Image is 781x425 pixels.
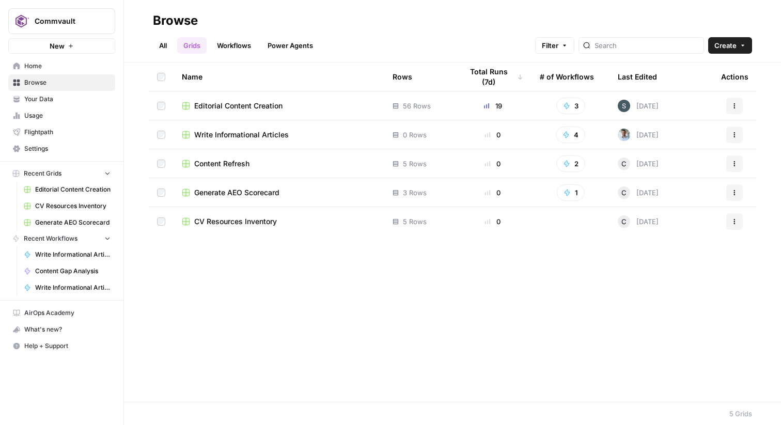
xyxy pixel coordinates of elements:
[618,129,659,141] div: [DATE]
[462,159,523,169] div: 0
[8,338,115,354] button: Help + Support
[24,308,111,318] span: AirOps Academy
[618,158,659,170] div: [DATE]
[462,62,523,91] div: Total Runs (7d)
[729,408,752,419] div: 5 Grids
[621,159,627,169] span: C
[557,184,585,201] button: 1
[714,40,737,51] span: Create
[8,305,115,321] a: AirOps Academy
[8,58,115,74] a: Home
[618,100,659,112] div: [DATE]
[618,186,659,199] div: [DATE]
[19,279,115,296] a: Write Informational Article Outline
[194,216,277,227] span: CV Resources Inventory
[24,61,111,71] span: Home
[708,37,752,54] button: Create
[556,155,585,172] button: 2
[540,62,594,91] div: # of Workflows
[19,246,115,263] a: Write Informational Article Body
[211,37,257,54] a: Workflows
[403,101,431,111] span: 56 Rows
[403,130,427,140] span: 0 Rows
[595,40,699,51] input: Search
[194,187,279,198] span: Generate AEO Scorecard
[24,111,111,120] span: Usage
[182,130,376,140] a: Write Informational Articles
[403,159,427,169] span: 5 Rows
[19,263,115,279] a: Content Gap Analysis
[8,231,115,246] button: Recent Workflows
[194,130,289,140] span: Write Informational Articles
[462,187,523,198] div: 0
[403,216,427,227] span: 5 Rows
[19,198,115,214] a: CV Resources Inventory
[194,159,249,169] span: Content Refresh
[618,62,657,91] div: Last Edited
[8,166,115,181] button: Recent Grids
[24,234,77,243] span: Recent Workflows
[462,216,523,227] div: 0
[182,101,376,111] a: Editorial Content Creation
[24,341,111,351] span: Help + Support
[721,62,748,91] div: Actions
[618,129,630,141] img: 9oc0v52j21a192st58we9jal90mv
[618,100,630,112] img: n194awvj1oo0403wntfit5bp1iq5
[12,12,30,30] img: Commvault Logo
[462,101,523,111] div: 19
[556,127,585,143] button: 4
[19,181,115,198] a: Editorial Content Creation
[35,266,111,276] span: Content Gap Analysis
[24,95,111,104] span: Your Data
[8,91,115,107] a: Your Data
[50,41,65,51] span: New
[182,62,376,91] div: Name
[8,321,115,338] button: What's new?
[8,140,115,157] a: Settings
[153,37,173,54] a: All
[8,8,115,34] button: Workspace: Commvault
[35,218,111,227] span: Generate AEO Scorecard
[24,144,111,153] span: Settings
[618,215,659,228] div: [DATE]
[182,159,376,169] a: Content Refresh
[8,107,115,124] a: Usage
[35,16,97,26] span: Commvault
[535,37,574,54] button: Filter
[8,74,115,91] a: Browse
[261,37,319,54] a: Power Agents
[393,62,412,91] div: Rows
[24,128,111,137] span: Flightpath
[35,250,111,259] span: Write Informational Article Body
[8,124,115,140] a: Flightpath
[35,201,111,211] span: CV Resources Inventory
[35,283,111,292] span: Write Informational Article Outline
[182,216,376,227] a: CV Resources Inventory
[403,187,427,198] span: 3 Rows
[542,40,558,51] span: Filter
[177,37,207,54] a: Grids
[9,322,115,337] div: What's new?
[556,98,585,114] button: 3
[182,187,376,198] a: Generate AEO Scorecard
[24,78,111,87] span: Browse
[19,214,115,231] a: Generate AEO Scorecard
[621,187,627,198] span: C
[194,101,283,111] span: Editorial Content Creation
[24,169,61,178] span: Recent Grids
[621,216,627,227] span: C
[153,12,198,29] div: Browse
[8,38,115,54] button: New
[35,185,111,194] span: Editorial Content Creation
[462,130,523,140] div: 0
